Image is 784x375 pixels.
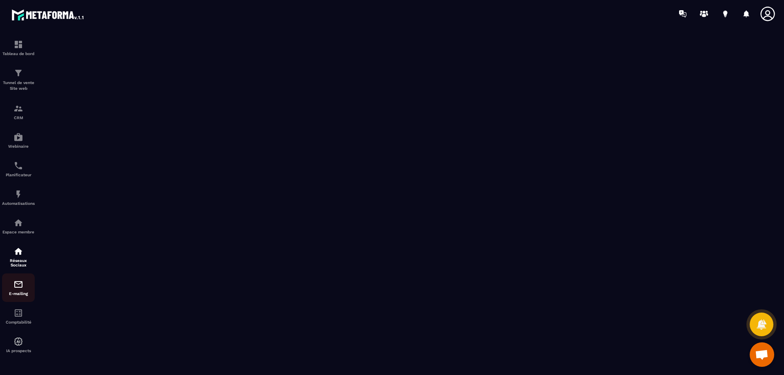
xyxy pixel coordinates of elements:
[2,155,35,183] a: schedulerschedulerPlanificateur
[11,7,85,22] img: logo
[13,40,23,49] img: formation
[2,115,35,120] p: CRM
[13,218,23,228] img: automations
[2,320,35,324] p: Comptabilité
[2,201,35,206] p: Automatisations
[13,68,23,78] img: formation
[2,240,35,273] a: social-networksocial-networkRéseaux Sociaux
[2,62,35,98] a: formationformationTunnel de vente Site web
[2,348,35,353] p: IA prospects
[2,80,35,91] p: Tunnel de vente Site web
[2,126,35,155] a: automationsautomationsWebinaire
[2,144,35,149] p: Webinaire
[2,183,35,212] a: automationsautomationsAutomatisations
[13,308,23,318] img: accountant
[13,280,23,289] img: email
[2,291,35,296] p: E-mailing
[2,33,35,62] a: formationformationTableau de bord
[2,258,35,267] p: Réseaux Sociaux
[13,189,23,199] img: automations
[2,98,35,126] a: formationformationCRM
[13,337,23,346] img: automations
[13,104,23,113] img: formation
[2,51,35,56] p: Tableau de bord
[2,230,35,234] p: Espace membre
[13,161,23,171] img: scheduler
[13,132,23,142] img: automations
[13,246,23,256] img: social-network
[750,342,774,367] a: Ouvrir le chat
[2,302,35,331] a: accountantaccountantComptabilité
[2,173,35,177] p: Planificateur
[2,212,35,240] a: automationsautomationsEspace membre
[2,273,35,302] a: emailemailE-mailing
